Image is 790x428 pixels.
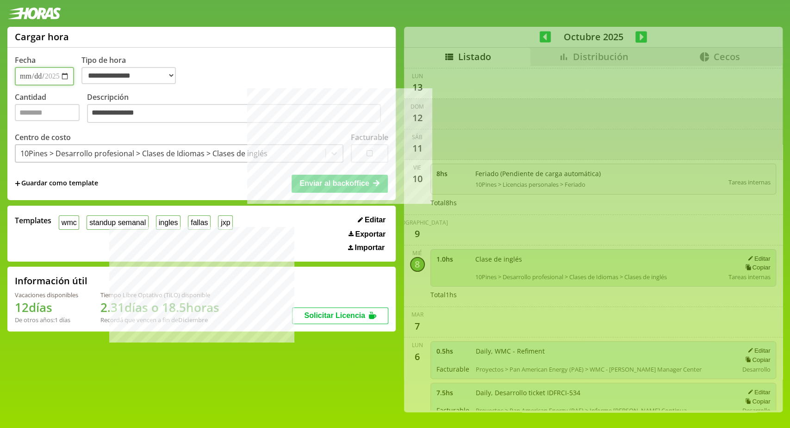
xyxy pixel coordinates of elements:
[292,175,388,192] button: Enviar al backoffice
[15,215,51,226] span: Templates
[15,275,87,287] h2: Información útil
[15,299,78,316] h1: 12 días
[346,230,388,239] button: Exportar
[299,179,369,187] span: Enviar al backoffice
[15,178,98,189] span: +Guardar como template
[87,92,388,126] label: Descripción
[100,316,219,324] div: Recordá que vencen a fin de
[355,215,388,225] button: Editar
[15,92,87,126] label: Cantidad
[81,67,176,84] select: Tipo de hora
[355,244,385,252] span: Importar
[100,291,219,299] div: Tiempo Libre Optativo (TiLO) disponible
[351,132,388,142] label: Facturable
[15,178,20,189] span: +
[20,148,267,159] div: 10Pines > Desarrollo profesional > Clases de Idiomas > Clases de inglés
[15,55,36,65] label: Fecha
[87,215,148,230] button: standup semanal
[15,291,78,299] div: Vacaciones disponibles
[355,230,386,238] span: Exportar
[178,316,208,324] b: Diciembre
[100,299,219,316] h1: 2.31 días o 18.5 horas
[292,307,388,324] button: Solicitar Licencia
[81,55,183,86] label: Tipo de hora
[59,215,79,230] button: wmc
[188,215,211,230] button: fallas
[7,7,61,19] img: logotipo
[304,312,365,319] span: Solicitar Licencia
[15,104,80,121] input: Cantidad
[15,316,78,324] div: De otros años: 1 días
[156,215,180,230] button: ingles
[218,215,233,230] button: jxp
[15,31,69,43] h1: Cargar hora
[365,216,386,224] span: Editar
[87,104,381,123] textarea: Descripción
[15,132,71,142] label: Centro de costo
